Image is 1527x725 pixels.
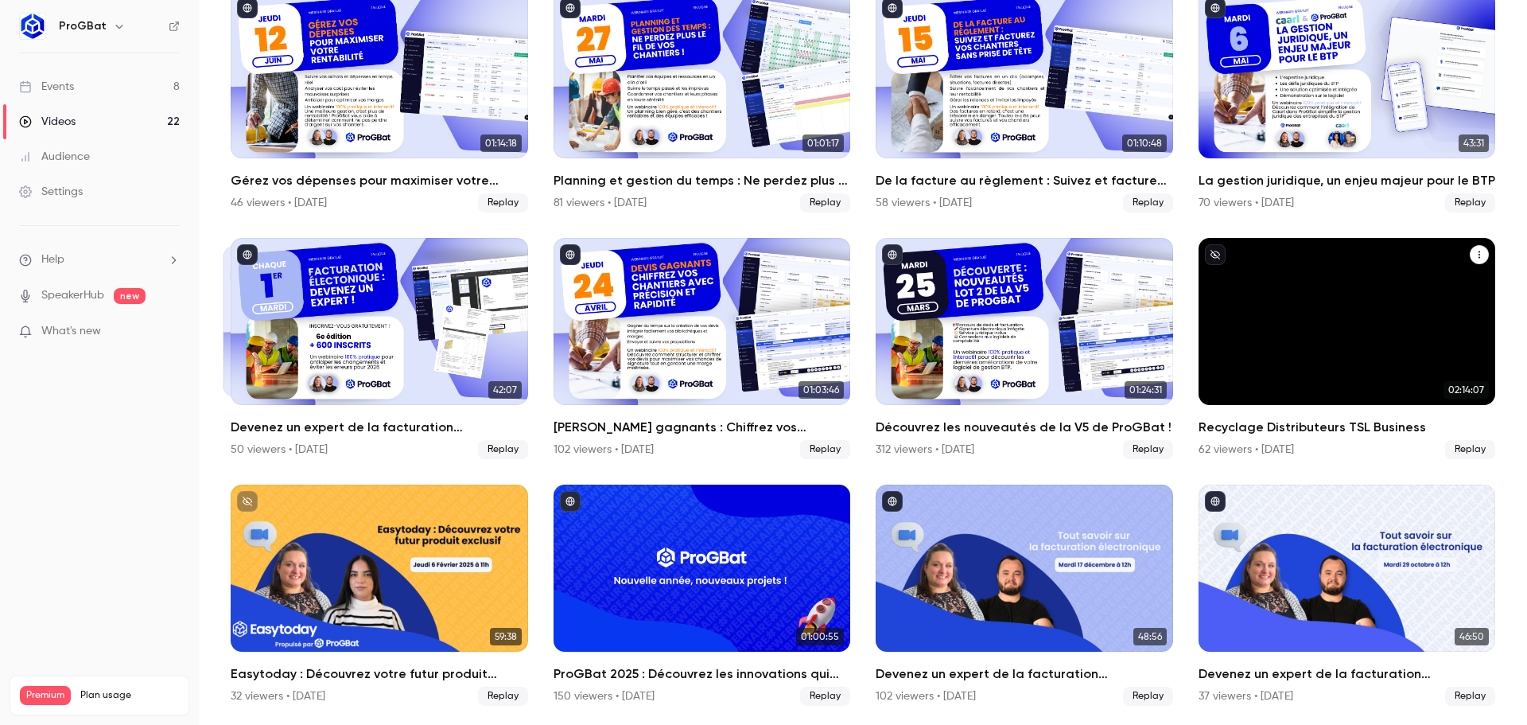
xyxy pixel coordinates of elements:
span: Replay [1123,687,1173,706]
li: Easytoday : Découvrez votre futur produit exclusif 🚀 [231,485,528,706]
span: 43:31 [1459,134,1489,152]
span: Replay [478,687,528,706]
div: 70 viewers • [DATE] [1199,195,1294,211]
div: 50 viewers • [DATE] [231,442,328,458]
a: 48:56Devenez un expert de la facturation électronique 🚀102 viewers • [DATE]Replay [876,485,1173,706]
div: 81 viewers • [DATE] [554,195,647,211]
button: unpublished [237,491,258,512]
span: 01:10:48 [1122,134,1167,152]
span: 46:50 [1455,628,1489,645]
a: 02:14:07Recyclage Distributeurs TSL Business62 viewers • [DATE]Replay [1199,238,1496,459]
div: 46 viewers • [DATE] [231,195,327,211]
span: Replay [800,687,850,706]
div: 312 viewers • [DATE] [876,442,974,458]
li: Devenez un expert de la facturation électronique 🚀 [231,238,528,459]
li: Devenez un expert de la facturation électronique 🚀 [1199,485,1496,706]
div: 62 viewers • [DATE] [1199,442,1294,458]
span: 59:38 [490,628,522,645]
div: Events [19,79,74,95]
h2: La gestion juridique, un enjeu majeur pour le BTP [1199,171,1496,190]
span: Replay [1445,440,1495,459]
span: Plan usage [80,689,179,702]
a: 42:0742:07Devenez un expert de la facturation électronique 🚀50 viewers • [DATE]Replay [231,238,528,459]
a: 59:38Easytoday : Découvrez votre futur produit exclusif 🚀32 viewers • [DATE]Replay [231,485,528,706]
h2: Devenez un expert de la facturation électronique 🚀 [231,418,528,437]
button: published [560,244,581,265]
a: 01:03:46[PERSON_NAME] gagnants : Chiffrez vos chantiers avec précision et rapidité102 viewers • [... [554,238,851,459]
span: Replay [478,440,528,459]
span: 01:01:17 [802,134,844,152]
span: Replay [1445,687,1495,706]
h2: Recyclage Distributeurs TSL Business [1199,418,1496,437]
a: 01:24:31Découvrez les nouveautés de la V5 de ProGBat !312 viewers • [DATE]Replay [876,238,1173,459]
span: 01:03:46 [798,381,844,399]
span: Help [41,251,64,268]
h2: [PERSON_NAME] gagnants : Chiffrez vos chantiers avec précision et rapidité [554,418,851,437]
iframe: Noticeable Trigger [161,325,180,339]
a: 01:00:55ProGBat 2025 : Découvrez les innovations qui transformeront votre activité ! 🚀150 viewers... [554,485,851,706]
h2: De la facture au règlement : Suivez et facturez vos chantiers sans prise de tête [876,171,1173,190]
span: 01:24:31 [1125,381,1167,399]
span: 01:14:18 [480,134,522,152]
h2: Easytoday : Découvrez votre futur produit exclusif 🚀 [231,665,528,684]
h2: Planning et gestion du temps : Ne perdez plus le fil de vos chantiers ! [554,171,851,190]
button: published [560,491,581,512]
h2: Devenez un expert de la facturation électronique 🚀 [876,665,1173,684]
span: 48:56 [1133,628,1167,645]
li: Recyclage Distributeurs TSL Business [1199,238,1496,459]
a: SpeakerHub [41,287,104,304]
span: Replay [1123,440,1173,459]
div: Audience [19,149,90,165]
div: 37 viewers • [DATE] [1199,688,1293,704]
img: ProGBat [20,14,45,39]
span: 02:14:07 [1443,381,1489,399]
span: new [114,288,146,304]
span: Replay [478,193,528,212]
h2: Devenez un expert de la facturation électronique 🚀 [1199,665,1496,684]
button: published [882,491,903,512]
span: Replay [800,440,850,459]
h2: Gérez vos dépenses pour maximiser votre rentabilité [231,171,528,190]
span: 01:00:55 [796,628,844,645]
span: What's new [41,323,101,340]
span: 42:07 [488,381,522,399]
li: ProGBat 2025 : Découvrez les innovations qui transformeront votre activité ! 🚀 [554,485,851,706]
div: 58 viewers • [DATE] [876,195,972,211]
span: Premium [20,686,71,705]
li: Devenez un expert de la facturation électronique 🚀 [876,485,1173,706]
div: Settings [19,184,83,200]
span: Replay [800,193,850,212]
li: Découvrez les nouveautés de la V5 de ProGBat ! [876,238,1173,459]
button: published [1205,491,1226,512]
div: Videos [19,114,76,130]
button: published [237,244,258,265]
h2: Découvrez les nouveautés de la V5 de ProGBat ! [876,418,1173,437]
a: 46:50Devenez un expert de la facturation électronique 🚀37 viewers • [DATE]Replay [1199,485,1496,706]
div: 102 viewers • [DATE] [876,688,976,704]
h6: ProGBat [59,18,107,34]
h2: ProGBat 2025 : Découvrez les innovations qui transformeront votre activité ! 🚀 [554,665,851,684]
div: 150 viewers • [DATE] [554,688,655,704]
button: published [882,244,903,265]
button: unpublished [1205,244,1226,265]
span: Replay [1445,193,1495,212]
li: Devis gagnants : Chiffrez vos chantiers avec précision et rapidité [554,238,851,459]
div: 32 viewers • [DATE] [231,688,325,704]
div: 102 viewers • [DATE] [554,442,654,458]
li: help-dropdown-opener [19,251,180,268]
span: Replay [1123,193,1173,212]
